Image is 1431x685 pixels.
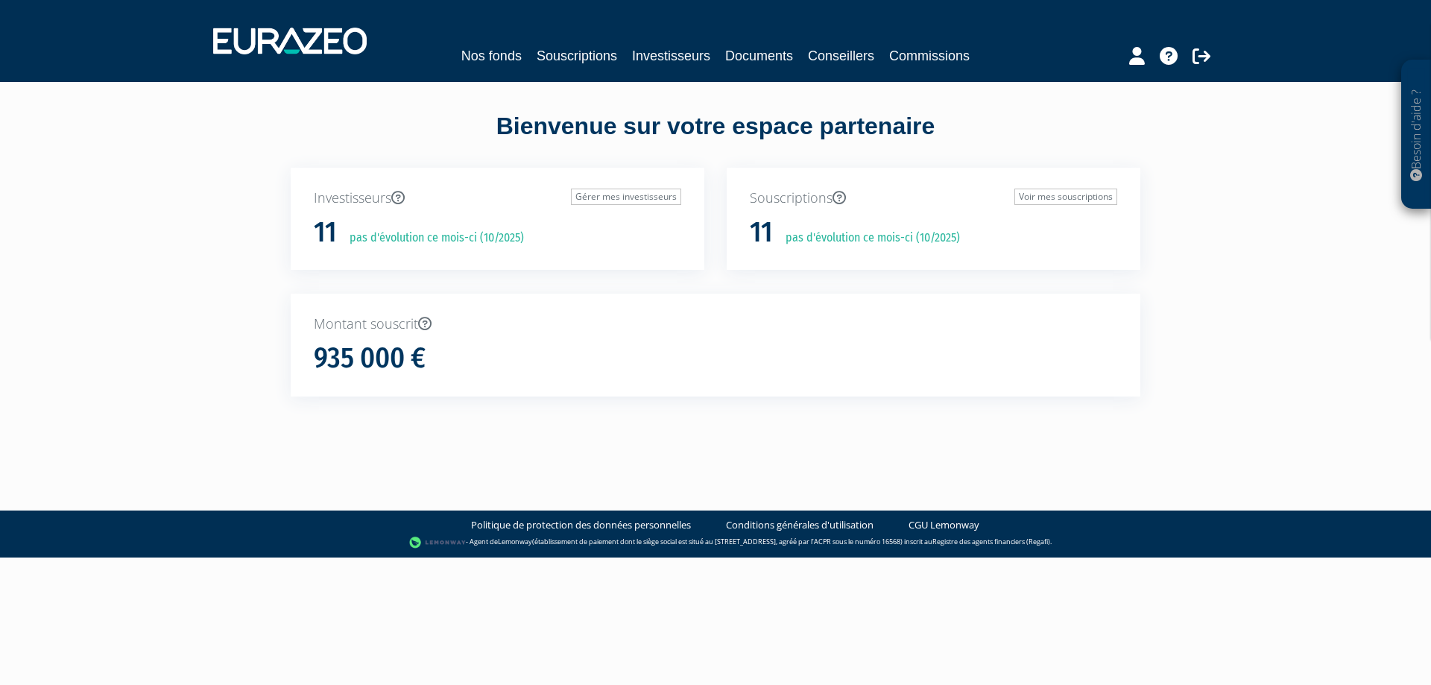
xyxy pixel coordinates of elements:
[213,28,367,54] img: 1732889491-logotype_eurazeo_blanc_rvb.png
[409,535,467,550] img: logo-lemonway.png
[314,217,337,248] h1: 11
[461,45,522,66] a: Nos fonds
[932,537,1050,546] a: Registre des agents financiers (Regafi)
[15,535,1416,550] div: - Agent de (établissement de paiement dont le siège social est situé au [STREET_ADDRESS], agréé p...
[725,45,793,66] a: Documents
[632,45,710,66] a: Investisseurs
[750,217,773,248] h1: 11
[339,230,524,247] p: pas d'évolution ce mois-ci (10/2025)
[314,189,681,208] p: Investisseurs
[498,537,532,546] a: Lemonway
[537,45,617,66] a: Souscriptions
[909,518,979,532] a: CGU Lemonway
[1408,68,1425,202] p: Besoin d'aide ?
[726,518,874,532] a: Conditions générales d'utilisation
[1014,189,1117,205] a: Voir mes souscriptions
[314,343,426,374] h1: 935 000 €
[750,189,1117,208] p: Souscriptions
[279,110,1152,168] div: Bienvenue sur votre espace partenaire
[808,45,874,66] a: Conseillers
[571,189,681,205] a: Gérer mes investisseurs
[889,45,970,66] a: Commissions
[775,230,960,247] p: pas d'évolution ce mois-ci (10/2025)
[471,518,691,532] a: Politique de protection des données personnelles
[314,315,1117,334] p: Montant souscrit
